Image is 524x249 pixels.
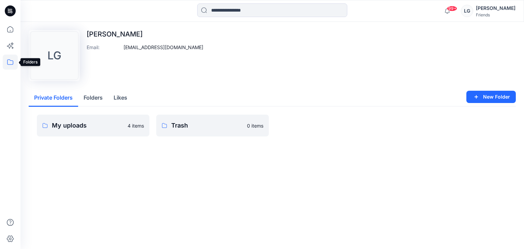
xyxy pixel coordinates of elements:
[108,89,133,107] button: Likes
[476,4,515,12] div: [PERSON_NAME]
[466,91,516,103] button: New Folder
[247,122,263,129] p: 0 items
[461,5,473,17] div: LG
[128,122,144,129] p: 4 items
[30,31,78,80] div: LG
[171,121,243,130] p: Trash
[156,115,269,136] a: Trash0 items
[37,115,149,136] a: My uploads4 items
[447,6,457,11] span: 99+
[476,12,515,17] div: Friends
[78,89,108,107] button: Folders
[87,30,203,38] p: [PERSON_NAME]
[52,121,123,130] p: My uploads
[87,44,121,51] p: Email :
[123,44,203,51] p: [EMAIL_ADDRESS][DOMAIN_NAME]
[29,89,78,107] button: Private Folders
